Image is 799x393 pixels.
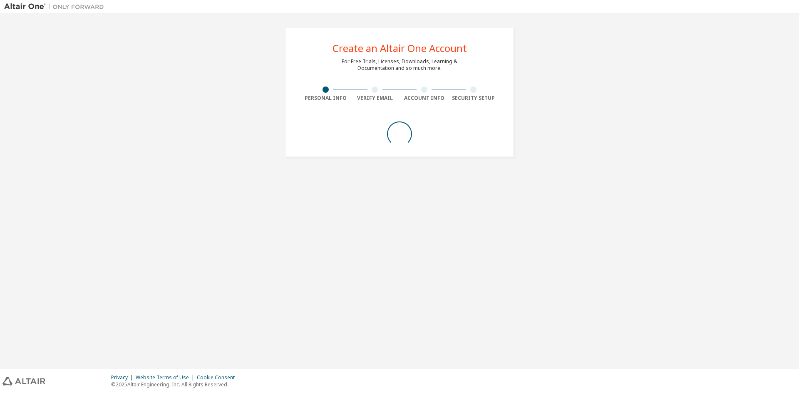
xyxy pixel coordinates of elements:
[333,43,467,53] div: Create an Altair One Account
[2,377,45,386] img: altair_logo.svg
[4,2,108,11] img: Altair One
[111,374,136,381] div: Privacy
[342,58,457,72] div: For Free Trials, Licenses, Downloads, Learning & Documentation and so much more.
[136,374,197,381] div: Website Terms of Use
[350,95,400,101] div: Verify Email
[111,381,240,388] p: © 2025 Altair Engineering, Inc. All Rights Reserved.
[399,95,449,101] div: Account Info
[301,95,350,101] div: Personal Info
[449,95,499,101] div: Security Setup
[197,374,240,381] div: Cookie Consent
